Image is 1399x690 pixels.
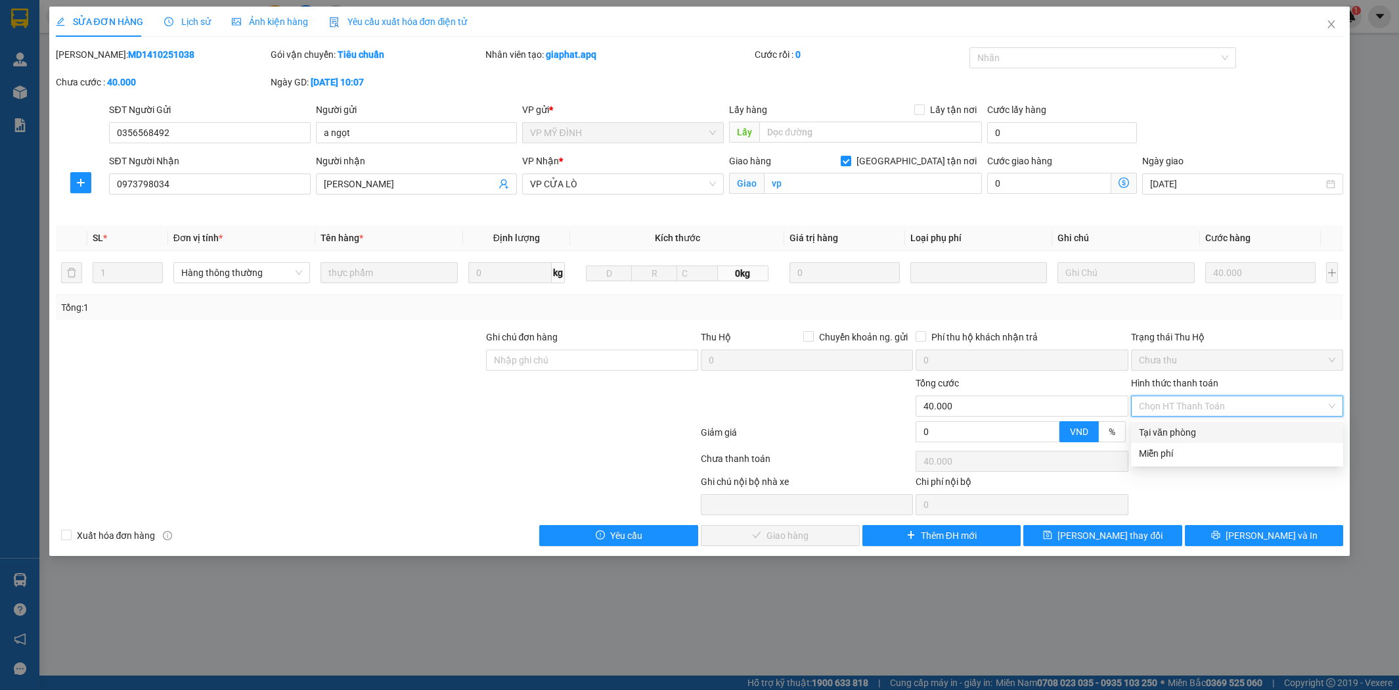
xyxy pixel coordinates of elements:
button: plus [70,172,91,193]
div: Cước rồi : [755,47,967,62]
span: % [1109,426,1115,437]
input: R [631,265,677,281]
input: Ghi chú đơn hàng [486,350,698,371]
input: Dọc đường [759,122,982,143]
label: Cước lấy hàng [987,104,1046,115]
span: Giao [729,173,764,194]
span: exclamation-circle [596,530,605,541]
input: Cước giao hàng [987,173,1111,194]
label: Hình thức thanh toán [1131,378,1218,388]
div: Nhân viên tạo: [485,47,751,62]
b: [DATE] 10:07 [311,77,364,87]
label: Cước giao hàng [987,156,1052,166]
span: Thêm ĐH mới [921,528,977,543]
input: C [677,265,718,281]
input: D [586,265,632,281]
span: clock-circle [164,17,173,26]
span: user-add [499,179,509,189]
span: Lấy [729,122,759,143]
img: icon [329,17,340,28]
span: info-circle [163,531,172,540]
span: Tên hàng [321,233,363,243]
span: 0kg [718,265,768,281]
span: Chuyển khoản ng. gửi [814,330,913,344]
span: Tổng cước [916,378,959,388]
div: Người nhận [316,154,518,168]
th: Loại phụ phí [905,225,1052,251]
span: [PERSON_NAME] thay đổi [1057,528,1163,543]
span: plus [71,177,91,188]
span: picture [232,17,241,26]
th: Ghi chú [1052,225,1199,251]
div: Chi phí nội bộ [916,474,1128,494]
span: [GEOGRAPHIC_DATA], [GEOGRAPHIC_DATA] ↔ [GEOGRAPHIC_DATA] [18,56,116,101]
div: Chưa thanh toán [699,451,914,474]
b: 0 [795,49,801,60]
span: plus [906,530,916,541]
span: printer [1211,530,1220,541]
div: Chưa cước : [56,75,268,89]
input: VD: Bàn, Ghế [321,262,457,283]
div: SĐT Người Nhận [109,154,311,168]
span: kg [552,262,565,283]
span: [PERSON_NAME] và In [1226,528,1318,543]
div: Giảm giá [699,425,914,448]
img: logo [7,71,16,136]
span: Chọn HT Thanh Toán [1139,396,1335,416]
span: VP MỸ ĐÌNH [530,123,716,143]
span: Yêu cầu xuất hóa đơn điện tử [329,16,468,27]
div: Ghi chú nội bộ nhà xe [701,474,913,494]
span: Hàng thông thường [181,263,302,283]
span: Giá trị hàng [789,233,838,243]
b: 40.000 [107,77,136,87]
span: Cước hàng [1205,233,1251,243]
button: delete [61,262,82,283]
div: Tại văn phòng [1139,425,1335,440]
input: Cước lấy hàng [987,122,1137,143]
span: Ảnh kiện hàng [232,16,308,27]
input: 0 [1205,262,1316,283]
div: SĐT Người Gửi [109,103,311,117]
span: VND [1070,426,1088,437]
span: Lịch sử [164,16,211,27]
input: Ghi Chú [1057,262,1194,283]
button: plus [1326,262,1339,283]
span: Lấy hàng [729,104,767,115]
span: SL [93,233,103,243]
span: Lấy tận nơi [925,103,982,117]
span: dollar-circle [1119,177,1129,188]
div: Tổng: 1 [61,300,540,315]
span: edit [56,17,65,26]
span: [GEOGRAPHIC_DATA] tận nơi [851,154,982,168]
span: VP CỬA LÒ [530,174,716,194]
input: Giao tận nơi [764,173,982,194]
span: Chưa thu [1139,350,1335,370]
span: Yêu cầu [610,528,642,543]
span: Giao hàng [729,156,771,166]
b: giaphat.apq [546,49,596,60]
span: Xuất hóa đơn hàng [72,528,161,543]
span: Đơn vị tính [173,233,223,243]
div: Miễn phí [1139,446,1335,461]
b: MD1410251038 [128,49,194,60]
span: save [1043,530,1052,541]
label: Ghi chú đơn hàng [486,332,558,342]
button: printer[PERSON_NAME] và In [1185,525,1344,546]
label: Ngày giao [1142,156,1184,166]
div: Gói vận chuyển: [271,47,483,62]
span: close [1326,19,1337,30]
button: exclamation-circleYêu cầu [539,525,698,546]
span: VP Nhận [522,156,559,166]
input: 0 [789,262,900,283]
div: Người gửi [316,103,518,117]
button: save[PERSON_NAME] thay đổi [1023,525,1182,546]
button: plusThêm ĐH mới [862,525,1021,546]
div: [PERSON_NAME]: [56,47,268,62]
strong: CHUYỂN PHÁT NHANH AN PHÚ QUÝ [20,11,114,53]
span: Kích thước [655,233,700,243]
span: SỬA ĐƠN HÀNG [56,16,143,27]
div: Trạng thái Thu Hộ [1131,330,1343,344]
div: VP gửi [522,103,724,117]
span: Thu Hộ [701,332,731,342]
span: Định lượng [493,233,540,243]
